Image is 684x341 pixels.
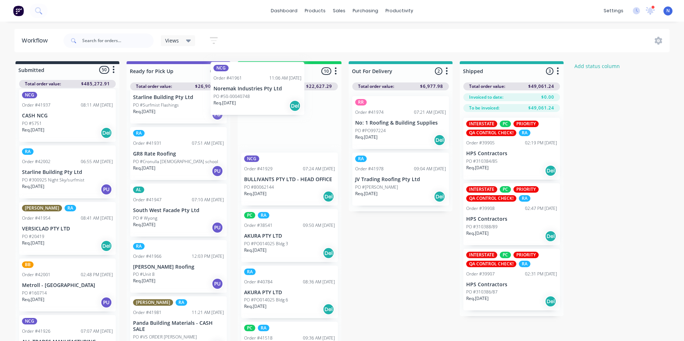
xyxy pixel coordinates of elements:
span: $49,061.24 [528,105,554,111]
button: Add status column [571,61,624,71]
div: sales [329,5,349,16]
input: Enter column name… [130,67,201,75]
span: $485,272.91 [81,81,110,87]
span: $0.00 [541,94,554,100]
input: Enter column name… [241,67,312,75]
div: products [301,5,329,16]
input: Enter column name… [352,67,423,75]
span: $22,627.29 [306,83,332,90]
input: Enter column name… [463,67,534,75]
a: dashboard [267,5,301,16]
span: Views [165,37,179,44]
span: Invoiced to date: [469,94,503,100]
img: Factory [13,5,24,16]
div: settings [600,5,627,16]
span: 24 [210,67,220,75]
span: 50 [99,66,109,73]
span: Total order value: [25,81,61,87]
span: 3 [546,67,553,75]
span: 10 [321,67,331,75]
div: productivity [382,5,417,16]
input: Search for orders... [82,33,154,48]
div: Submitted [17,66,44,74]
span: $6,977.98 [420,83,443,90]
span: Total order value: [247,83,283,90]
span: Total order value: [358,83,394,90]
span: Total order value: [469,83,505,90]
div: purchasing [349,5,382,16]
span: $49,061.24 [528,83,554,90]
span: $26,909.20 [195,83,221,90]
span: To be invoiced: [469,105,499,111]
span: N [666,8,670,14]
div: Workflow [22,36,51,45]
span: 2 [435,67,442,75]
span: Total order value: [136,83,172,90]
